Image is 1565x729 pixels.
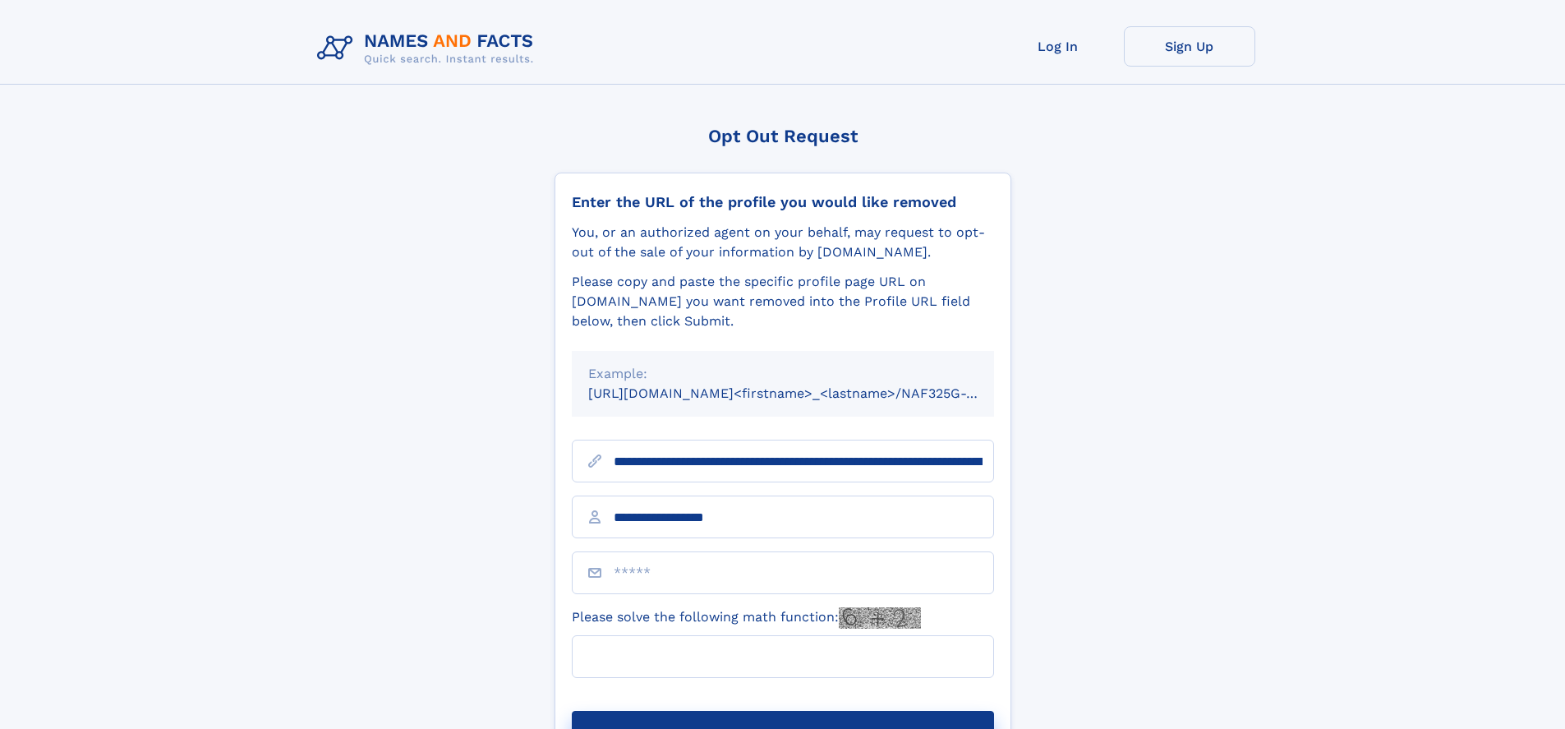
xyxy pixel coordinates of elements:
[992,26,1124,67] a: Log In
[572,193,994,211] div: Enter the URL of the profile you would like removed
[572,272,994,331] div: Please copy and paste the specific profile page URL on [DOMAIN_NAME] you want removed into the Pr...
[588,385,1025,401] small: [URL][DOMAIN_NAME]<firstname>_<lastname>/NAF325G-xxxxxxxx
[572,607,921,629] label: Please solve the following math function:
[588,364,978,384] div: Example:
[1124,26,1255,67] a: Sign Up
[311,26,547,71] img: Logo Names and Facts
[555,126,1011,146] div: Opt Out Request
[572,223,994,262] div: You, or an authorized agent on your behalf, may request to opt-out of the sale of your informatio...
